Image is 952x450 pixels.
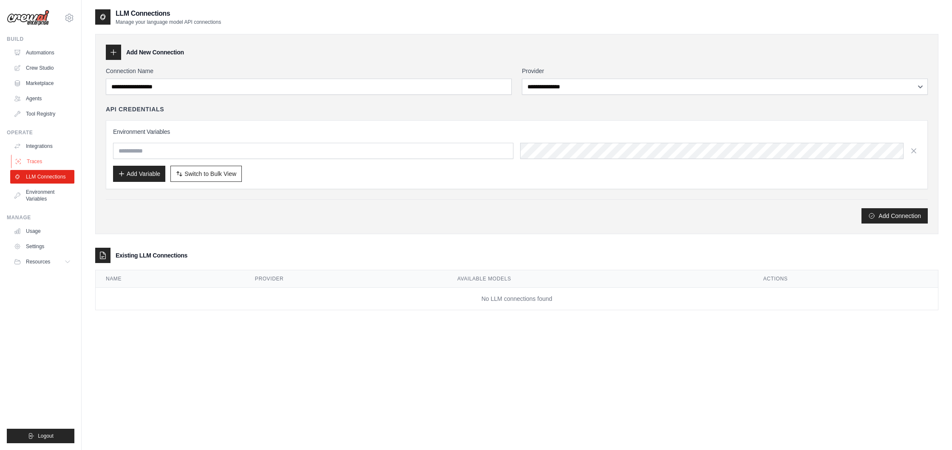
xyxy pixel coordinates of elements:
[10,170,74,184] a: LLM Connections
[7,36,74,42] div: Build
[753,270,938,288] th: Actions
[7,429,74,443] button: Logout
[170,166,242,182] button: Switch to Bulk View
[126,48,184,57] h3: Add New Connection
[38,433,54,439] span: Logout
[10,61,74,75] a: Crew Studio
[96,288,938,310] td: No LLM connections found
[7,129,74,136] div: Operate
[10,92,74,105] a: Agents
[10,240,74,253] a: Settings
[113,166,165,182] button: Add Variable
[106,105,164,113] h4: API Credentials
[116,251,187,260] h3: Existing LLM Connections
[10,255,74,269] button: Resources
[116,8,221,19] h2: LLM Connections
[10,224,74,238] a: Usage
[7,10,49,26] img: Logo
[11,155,75,168] a: Traces
[522,67,928,75] label: Provider
[10,185,74,206] a: Environment Variables
[10,139,74,153] a: Integrations
[245,270,447,288] th: Provider
[10,107,74,121] a: Tool Registry
[116,19,221,25] p: Manage your language model API connections
[113,127,921,136] h3: Environment Variables
[26,258,50,265] span: Resources
[106,67,512,75] label: Connection Name
[96,270,245,288] th: Name
[184,170,236,178] span: Switch to Bulk View
[447,270,753,288] th: Available Models
[7,214,74,221] div: Manage
[10,76,74,90] a: Marketplace
[10,46,74,59] a: Automations
[861,208,928,224] button: Add Connection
